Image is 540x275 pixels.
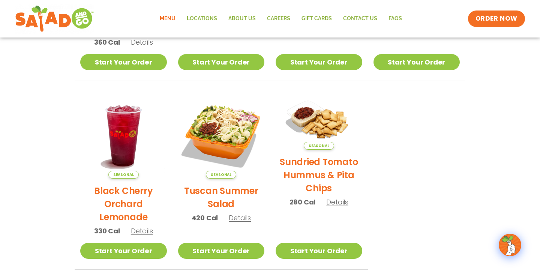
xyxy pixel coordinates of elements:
[154,10,408,27] nav: Menu
[475,14,517,23] span: ORDER NOW
[276,155,362,195] h2: Sundried Tomato Hummus & Pita Chips
[296,10,337,27] a: GIFT CARDS
[131,226,153,236] span: Details
[337,10,383,27] a: Contact Us
[15,4,94,34] img: new-SAG-logo-768×292
[223,10,261,27] a: About Us
[80,92,167,179] img: Product photo for Black Cherry Orchard Lemonade
[94,226,120,236] span: 330 Cal
[206,171,236,179] span: Seasonal
[80,54,167,70] a: Start Your Order
[108,171,139,179] span: Seasonal
[178,184,265,210] h2: Tuscan Summer Salad
[80,243,167,259] a: Start Your Order
[178,54,265,70] a: Start Your Order
[229,213,251,222] span: Details
[383,10,408,27] a: FAQs
[181,10,223,27] a: Locations
[80,184,167,224] h2: Black Cherry Orchard Lemonade
[154,10,181,27] a: Menu
[276,243,362,259] a: Start Your Order
[178,243,265,259] a: Start Your Order
[289,197,316,207] span: 280 Cal
[276,92,362,150] img: Product photo for Sundried Tomato Hummus & Pita Chips
[468,11,525,27] a: ORDER NOW
[326,197,348,207] span: Details
[499,234,520,255] img: wpChatIcon
[276,54,362,70] a: Start Your Order
[192,213,218,223] span: 420 Cal
[261,10,296,27] a: Careers
[178,92,265,179] img: Product photo for Tuscan Summer Salad
[94,37,120,47] span: 360 Cal
[304,142,334,150] span: Seasonal
[131,38,153,47] span: Details
[373,54,460,70] a: Start Your Order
